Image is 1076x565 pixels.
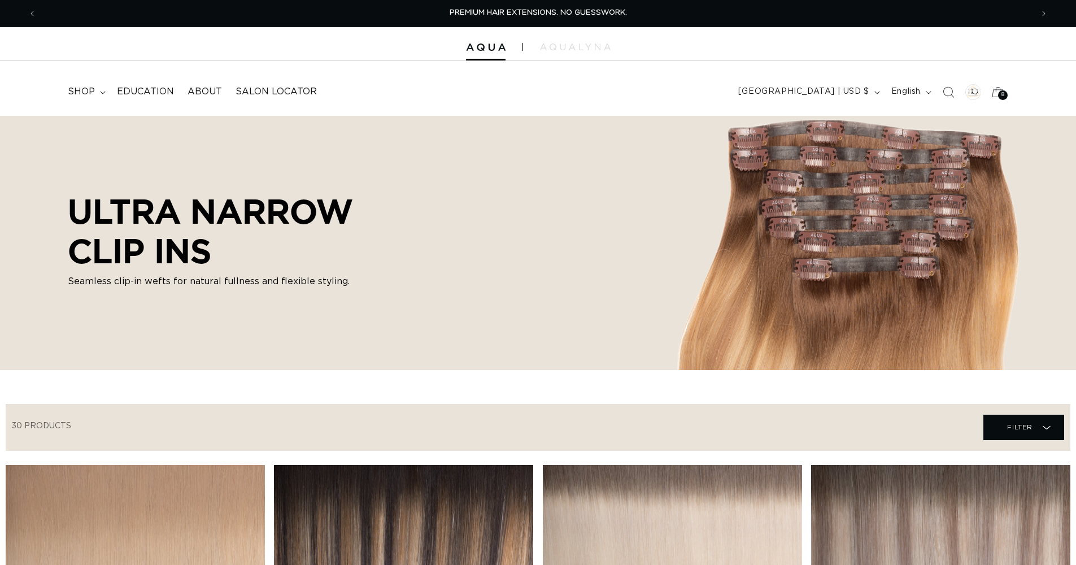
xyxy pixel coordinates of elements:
[936,80,961,105] summary: Search
[731,81,885,103] button: [GEOGRAPHIC_DATA] | USD $
[188,86,222,98] span: About
[891,86,921,98] span: English
[983,415,1064,440] summary: Filter
[885,81,936,103] button: English
[738,86,869,98] span: [GEOGRAPHIC_DATA] | USD $
[12,422,71,430] span: 30 products
[20,3,45,24] button: Previous announcement
[181,79,229,105] a: About
[540,44,611,50] img: aqualyna.com
[117,86,174,98] span: Education
[1031,3,1056,24] button: Next announcement
[450,9,627,16] span: PREMIUM HAIR EXTENSIONS. NO GUESSWORK.
[1001,90,1005,100] span: 8
[61,79,110,105] summary: shop
[68,192,435,270] h2: ULTRA NARROW CLIP INS
[229,79,324,105] a: Salon Locator
[236,86,317,98] span: Salon Locator
[68,275,435,289] p: Seamless clip-in wefts for natural fullness and flexible styling.
[68,86,95,98] span: shop
[1007,416,1033,438] span: Filter
[110,79,181,105] a: Education
[466,44,506,51] img: Aqua Hair Extensions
